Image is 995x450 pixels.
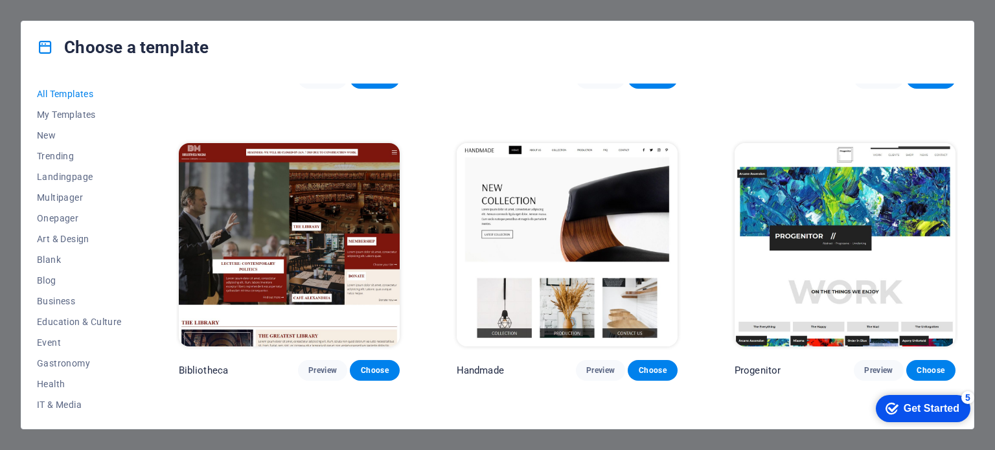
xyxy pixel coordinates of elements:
div: 5 [96,3,109,16]
p: Bibliotheca [179,364,229,377]
button: Event [37,332,122,353]
span: Blog [37,275,122,286]
button: IT & Media [37,394,122,415]
button: Blog [37,270,122,291]
img: Progenitor [735,143,955,346]
p: Progenitor [735,364,781,377]
span: Gastronomy [37,358,122,368]
button: Health [37,374,122,394]
span: Preview [864,365,893,376]
button: Preview [854,360,903,381]
button: Landingpage [37,166,122,187]
button: All Templates [37,84,122,104]
div: Get Started [38,14,94,26]
button: Multipager [37,187,122,208]
button: Gastronomy [37,353,122,374]
button: My Templates [37,104,122,125]
span: Multipager [37,192,122,203]
span: Choose [917,365,945,376]
button: New [37,125,122,146]
img: Handmade [457,143,678,346]
span: Education & Culture [37,317,122,327]
div: Get Started 5 items remaining, 0% complete [10,6,105,34]
span: Trending [37,151,122,161]
button: Art & Design [37,229,122,249]
button: Onepager [37,208,122,229]
button: Education & Culture [37,311,122,332]
span: Health [37,379,122,389]
h4: Choose a template [37,37,209,58]
span: Business [37,296,122,306]
span: All Templates [37,89,122,99]
span: Onepager [37,213,122,223]
button: Trending [37,146,122,166]
p: Handmade [457,364,504,377]
span: Event [37,337,122,348]
button: Choose [350,360,399,381]
span: Art & Design [37,234,122,244]
span: Choose [638,365,667,376]
span: Landingpage [37,172,122,182]
button: Business [37,291,122,311]
button: Choose [628,360,677,381]
span: Choose [360,365,389,376]
span: New [37,130,122,141]
span: Preview [586,365,615,376]
img: Bibliotheca [179,143,400,346]
button: Preview [576,360,625,381]
span: Blank [37,254,122,265]
span: Preview [308,365,337,376]
button: Choose [906,360,955,381]
button: Blank [37,249,122,270]
span: My Templates [37,109,122,120]
span: IT & Media [37,399,122,410]
button: Preview [298,360,347,381]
